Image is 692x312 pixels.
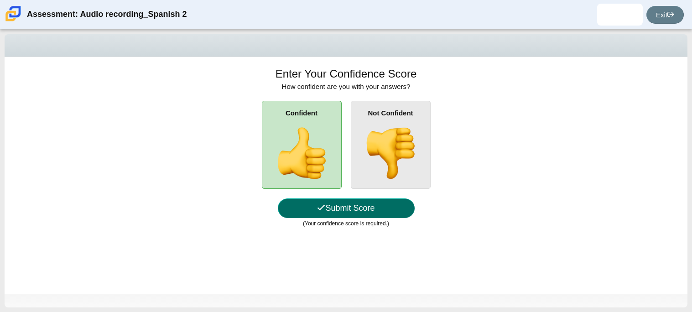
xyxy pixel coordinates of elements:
img: thumbs-down.png [364,127,416,179]
h1: Enter Your Confidence Score [276,66,417,82]
b: Not Confident [368,109,413,117]
img: Carmen School of Science & Technology [4,4,23,23]
a: Carmen School of Science & Technology [4,17,23,25]
small: (Your confidence score is required.) [303,220,389,227]
b: Confident [286,109,317,117]
div: Assessment: Audio recording_Spanish 2 [27,4,187,26]
img: thumbs-up.png [276,127,328,179]
span: How confident are you with your answers? [282,83,411,90]
img: ivan.chavez.08XiS9 [613,7,627,22]
a: Exit [646,6,684,24]
button: Submit Score [278,198,415,218]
